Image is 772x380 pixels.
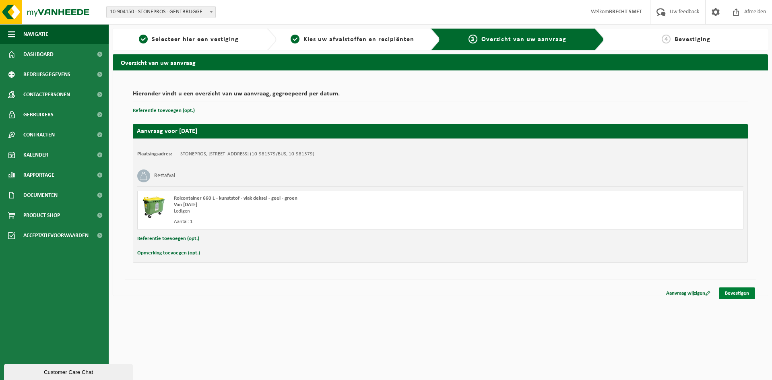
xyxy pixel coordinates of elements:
h3: Restafval [154,169,175,182]
button: Opmerking toevoegen (opt.) [137,248,200,258]
a: Bevestigen [719,287,755,299]
span: Contactpersonen [23,85,70,105]
span: Acceptatievoorwaarden [23,225,89,246]
td: STONEPROS, [STREET_ADDRESS] (10-981579/BUS, 10-981579) [180,151,314,157]
img: WB-0660-HPE-GN-50.png [142,195,166,219]
span: Rapportage [23,165,54,185]
strong: BRECHT SMET [609,9,642,15]
span: Documenten [23,185,58,205]
div: Aantal: 1 [174,219,473,225]
strong: Van [DATE] [174,202,197,207]
span: 4 [662,35,671,43]
span: Rolcontainer 660 L - kunststof - vlak deksel - geel - groen [174,196,297,201]
span: Dashboard [23,44,54,64]
span: Bevestiging [675,36,710,43]
button: Referentie toevoegen (opt.) [133,105,195,116]
strong: Plaatsingsadres: [137,151,172,157]
div: Ledigen [174,208,473,215]
span: 2 [291,35,299,43]
span: Navigatie [23,24,48,44]
span: Kalender [23,145,48,165]
span: 10-904150 - STONEPROS - GENTBRUGGE [106,6,216,18]
a: 2Kies uw afvalstoffen en recipiënten [281,35,424,44]
strong: Aanvraag voor [DATE] [137,128,197,134]
span: Contracten [23,125,55,145]
span: Kies uw afvalstoffen en recipiënten [303,36,414,43]
button: Referentie toevoegen (opt.) [137,233,199,244]
iframe: chat widget [4,362,134,380]
h2: Hieronder vindt u een overzicht van uw aanvraag, gegroepeerd per datum. [133,91,748,101]
span: Bedrijfsgegevens [23,64,70,85]
span: 10-904150 - STONEPROS - GENTBRUGGE [107,6,215,18]
span: Gebruikers [23,105,54,125]
span: Selecteer hier een vestiging [152,36,239,43]
span: 3 [469,35,477,43]
a: Aanvraag wijzigen [660,287,716,299]
h2: Overzicht van uw aanvraag [113,54,768,70]
span: Overzicht van uw aanvraag [481,36,566,43]
span: Product Shop [23,205,60,225]
span: 1 [139,35,148,43]
a: 1Selecteer hier een vestiging [117,35,260,44]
